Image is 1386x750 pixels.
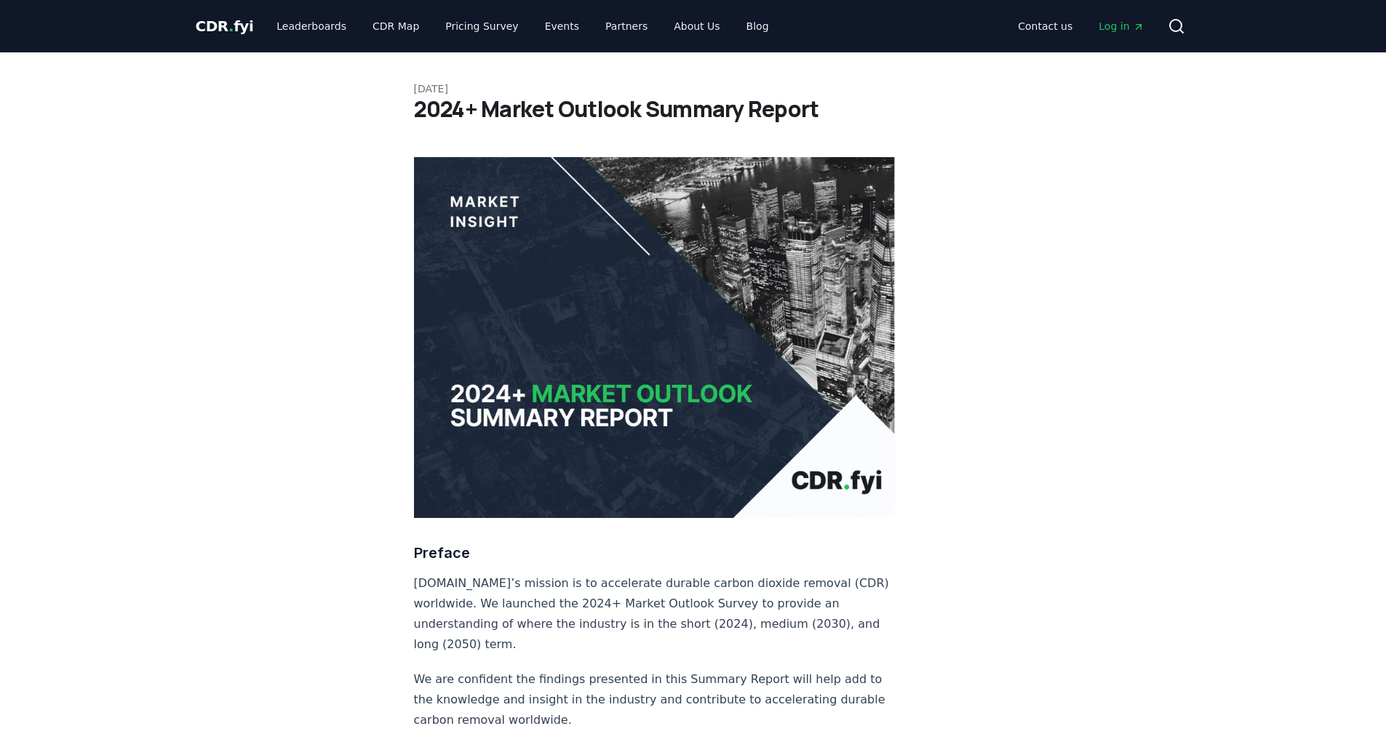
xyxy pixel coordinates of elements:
[662,13,731,39] a: About Us
[1087,13,1155,39] a: Log in
[361,13,431,39] a: CDR Map
[196,16,254,36] a: CDR.fyi
[414,669,896,730] p: We are confident the findings presented in this Summary Report will help add to the knowledge and...
[414,573,896,655] p: [DOMAIN_NAME]’s mission is to accelerate durable carbon dioxide removal (CDR) worldwide. We launc...
[1099,19,1144,33] span: Log in
[735,13,781,39] a: Blog
[414,157,896,518] img: blog post image
[1006,13,1084,39] a: Contact us
[414,96,973,122] h1: 2024+ Market Outlook Summary Report
[414,541,896,565] h3: Preface
[594,13,659,39] a: Partners
[196,17,254,35] span: CDR fyi
[228,17,234,35] span: .
[533,13,591,39] a: Events
[265,13,358,39] a: Leaderboards
[1006,13,1155,39] nav: Main
[434,13,530,39] a: Pricing Survey
[414,81,973,96] p: [DATE]
[265,13,780,39] nav: Main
